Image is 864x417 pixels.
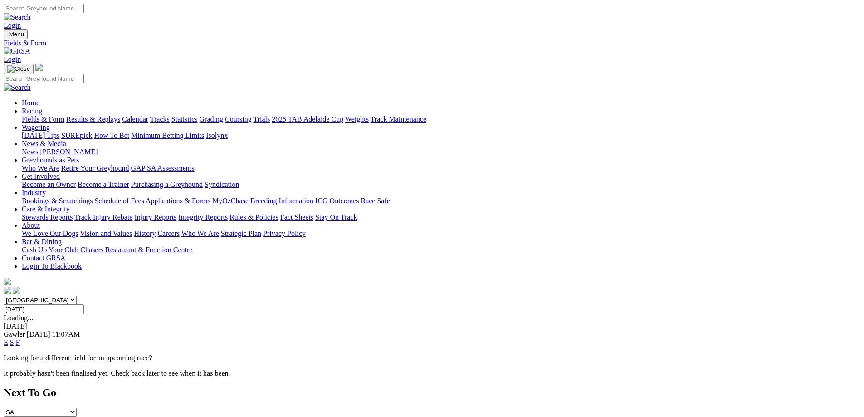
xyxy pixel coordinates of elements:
a: [DATE] Tips [22,132,59,139]
a: Vision and Values [80,230,132,237]
a: Statistics [171,115,198,123]
div: Bar & Dining [22,246,860,254]
a: Care & Integrity [22,205,70,213]
a: Industry [22,189,46,196]
p: Looking for a different field for an upcoming race? [4,354,860,362]
a: MyOzChase [212,197,249,205]
a: Applications & Forms [146,197,210,205]
span: Loading... [4,314,33,322]
a: Wagering [22,123,50,131]
a: Login [4,21,21,29]
a: Schedule of Fees [94,197,144,205]
div: [DATE] [4,322,860,330]
input: Select date [4,304,84,314]
span: Menu [9,31,24,38]
span: Gawler [4,330,25,338]
a: Fact Sheets [280,213,313,221]
img: twitter.svg [13,287,20,294]
button: Toggle navigation [4,29,28,39]
a: Login To Blackbook [22,262,82,270]
a: We Love Our Dogs [22,230,78,237]
a: Cash Up Your Club [22,246,78,254]
a: Race Safe [361,197,390,205]
a: History [134,230,156,237]
div: Industry [22,197,860,205]
a: Strategic Plan [221,230,261,237]
a: Injury Reports [134,213,176,221]
a: Breeding Information [250,197,313,205]
a: [PERSON_NAME] [40,148,98,156]
span: 11:07AM [52,330,80,338]
a: Rules & Policies [229,213,278,221]
a: F [16,339,20,346]
a: Calendar [122,115,148,123]
img: Close [7,65,30,73]
div: News & Media [22,148,860,156]
a: Fields & Form [4,39,860,47]
a: Stay On Track [315,213,357,221]
a: Retire Your Greyhound [61,164,129,172]
a: Chasers Restaurant & Function Centre [80,246,192,254]
img: GRSA [4,47,30,55]
a: About [22,221,40,229]
a: Who We Are [22,164,59,172]
a: Stewards Reports [22,213,73,221]
a: Grading [200,115,223,123]
a: 2025 TAB Adelaide Cup [272,115,343,123]
img: facebook.svg [4,287,11,294]
a: Weights [345,115,369,123]
img: logo-grsa-white.png [35,64,43,71]
a: Racing [22,107,42,115]
a: Privacy Policy [263,230,306,237]
a: Careers [157,230,180,237]
a: Minimum Betting Limits [131,132,204,139]
a: Purchasing a Greyhound [131,181,203,188]
img: Search [4,83,31,92]
a: Who We Are [181,230,219,237]
input: Search [4,74,84,83]
a: GAP SA Assessments [131,164,195,172]
div: Greyhounds as Pets [22,164,860,172]
a: Coursing [225,115,252,123]
a: Bar & Dining [22,238,62,245]
h2: Next To Go [4,387,860,399]
a: Integrity Reports [178,213,228,221]
div: About [22,230,860,238]
a: Become a Trainer [78,181,129,188]
a: Isolynx [206,132,228,139]
a: SUREpick [61,132,92,139]
a: Become an Owner [22,181,76,188]
a: News [22,148,38,156]
a: News & Media [22,140,66,147]
a: ICG Outcomes [315,197,359,205]
button: Toggle navigation [4,64,34,74]
a: Get Involved [22,172,60,180]
div: Get Involved [22,181,860,189]
a: Tracks [150,115,170,123]
div: Racing [22,115,860,123]
a: Track Maintenance [371,115,426,123]
span: [DATE] [27,330,50,338]
a: How To Bet [94,132,130,139]
a: Results & Replays [66,115,120,123]
input: Search [4,4,84,13]
partial: It probably hasn't been finalised yet. Check back later to see when it has been. [4,369,230,377]
div: Wagering [22,132,860,140]
a: Fields & Form [22,115,64,123]
a: E [4,339,8,346]
a: Trials [253,115,270,123]
a: Greyhounds as Pets [22,156,79,164]
a: Contact GRSA [22,254,65,262]
a: Login [4,55,21,63]
a: Bookings & Scratchings [22,197,93,205]
div: Care & Integrity [22,213,860,221]
img: logo-grsa-white.png [4,278,11,285]
a: Home [22,99,39,107]
a: S [10,339,14,346]
img: Search [4,13,31,21]
a: Track Injury Rebate [74,213,132,221]
a: Syndication [205,181,239,188]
